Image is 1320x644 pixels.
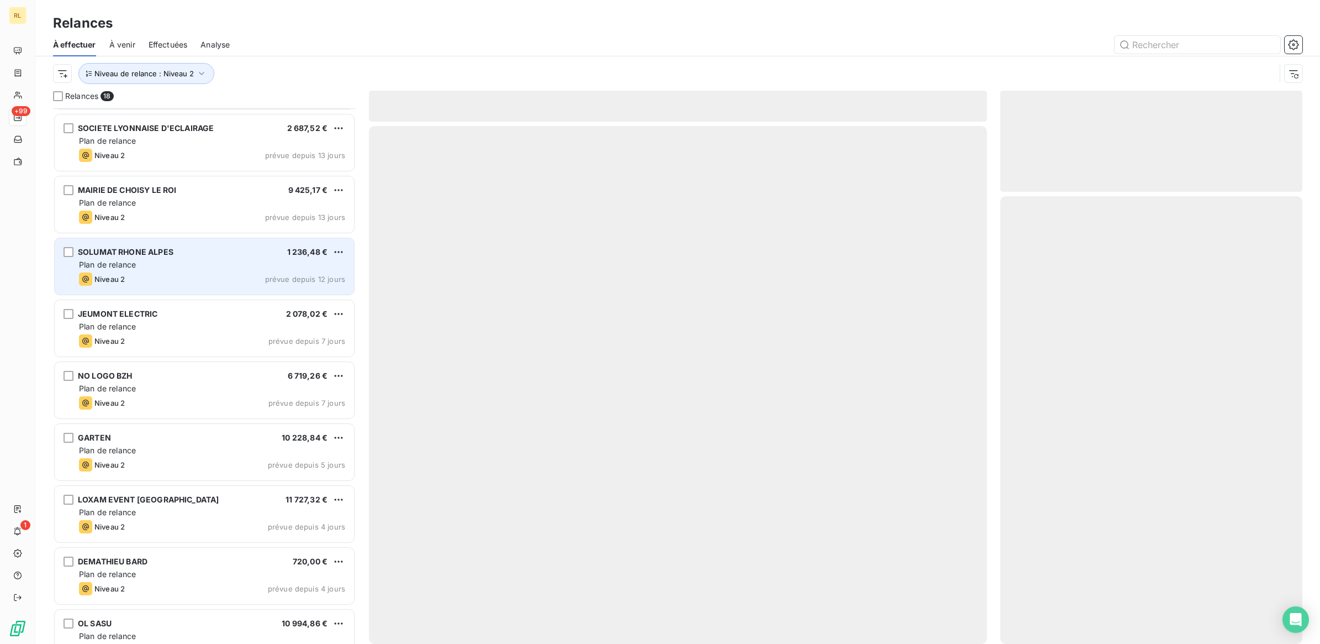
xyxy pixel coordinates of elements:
[200,39,230,50] span: Analyse
[293,557,328,566] span: 720,00 €
[268,399,345,407] span: prévue depuis 7 jours
[78,63,214,84] button: Niveau de relance : Niveau 2
[78,309,157,318] span: JEUMONT ELECTRIC
[286,495,328,504] span: 11 727,32 €
[282,433,328,442] span: 10 228,84 €
[53,13,113,33] h3: Relances
[282,619,328,628] span: 10 994,86 €
[288,185,328,195] span: 9 425,17 €
[94,460,125,469] span: Niveau 2
[1282,606,1309,633] div: Open Intercom Messenger
[265,151,345,160] span: prévue depuis 13 jours
[268,584,345,593] span: prévue depuis 4 jours
[78,619,112,628] span: OL SASU
[94,584,125,593] span: Niveau 2
[149,39,188,50] span: Effectuées
[286,309,328,318] span: 2 078,02 €
[109,39,135,50] span: À venir
[78,123,214,133] span: SOCIETE LYONNAISE D'ECLAIRAGE
[94,213,125,222] span: Niveau 2
[65,91,98,102] span: Relances
[265,275,345,284] span: prévue depuis 12 jours
[79,569,136,579] span: Plan de relance
[9,7,27,24] div: RL
[101,91,113,101] span: 18
[79,384,136,393] span: Plan de relance
[268,337,345,345] span: prévue depuis 7 jours
[79,507,136,517] span: Plan de relance
[79,446,136,455] span: Plan de relance
[78,371,133,380] span: NO LOGO BZH
[94,151,125,160] span: Niveau 2
[9,620,27,637] img: Logo LeanPay
[287,123,328,133] span: 2 687,52 €
[78,433,111,442] span: GARTEN
[53,39,96,50] span: À effectuer
[94,522,125,531] span: Niveau 2
[78,495,219,504] span: LOXAM EVENT [GEOGRAPHIC_DATA]
[268,460,345,469] span: prévue depuis 5 jours
[79,631,136,641] span: Plan de relance
[20,520,30,530] span: 1
[79,198,136,207] span: Plan de relance
[78,185,176,195] span: MAIRIE DE CHOISY LE ROI
[265,213,345,222] span: prévue depuis 13 jours
[12,106,30,116] span: +99
[78,557,147,566] span: DEMATHIEU BARD
[287,247,328,256] span: 1 236,48 €
[78,247,173,256] span: SOLUMAT RHONE ALPES
[1115,36,1280,54] input: Rechercher
[94,69,194,78] span: Niveau de relance : Niveau 2
[94,399,125,407] span: Niveau 2
[53,108,356,644] div: grid
[94,275,125,284] span: Niveau 2
[79,260,136,269] span: Plan de relance
[79,136,136,145] span: Plan de relance
[288,371,328,380] span: 6 719,26 €
[94,337,125,345] span: Niveau 2
[268,522,345,531] span: prévue depuis 4 jours
[79,322,136,331] span: Plan de relance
